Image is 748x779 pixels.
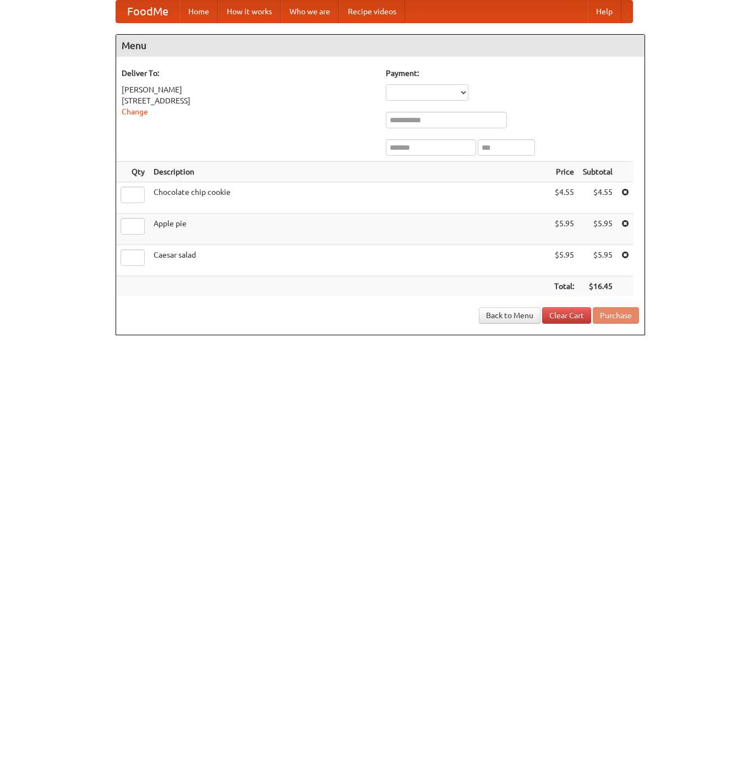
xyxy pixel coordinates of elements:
[550,245,578,276] td: $5.95
[593,307,639,324] button: Purchase
[542,307,591,324] a: Clear Cart
[281,1,339,23] a: Who we are
[578,276,617,297] th: $16.45
[587,1,621,23] a: Help
[339,1,405,23] a: Recipe videos
[179,1,218,23] a: Home
[122,84,375,95] div: [PERSON_NAME]
[122,107,148,116] a: Change
[218,1,281,23] a: How it works
[578,182,617,214] td: $4.55
[116,35,645,57] h4: Menu
[149,162,550,182] th: Description
[122,68,375,79] h5: Deliver To:
[116,162,149,182] th: Qty
[122,95,375,106] div: [STREET_ADDRESS]
[550,162,578,182] th: Price
[578,245,617,276] td: $5.95
[550,276,578,297] th: Total:
[149,214,550,245] td: Apple pie
[578,214,617,245] td: $5.95
[578,162,617,182] th: Subtotal
[116,1,179,23] a: FoodMe
[550,182,578,214] td: $4.55
[386,68,639,79] h5: Payment:
[149,245,550,276] td: Caesar salad
[550,214,578,245] td: $5.95
[479,307,540,324] a: Back to Menu
[149,182,550,214] td: Chocolate chip cookie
